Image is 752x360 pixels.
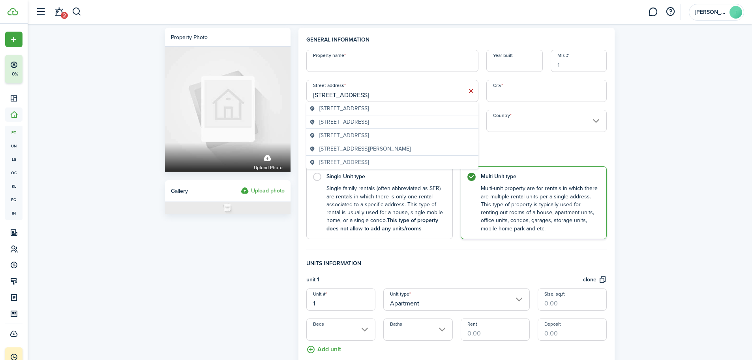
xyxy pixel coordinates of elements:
[583,275,607,285] button: clone
[645,2,660,22] a: Messaging
[171,187,188,195] span: Gallery
[5,179,23,193] a: kl
[319,104,369,113] span: [STREET_ADDRESS]
[8,8,18,15] img: TenantCloud
[254,151,283,172] label: Upload photo
[306,288,375,311] input: Unit name
[319,118,369,126] span: [STREET_ADDRESS]
[33,4,48,19] button: Open sidebar
[10,71,20,77] p: 0%
[306,36,607,50] h4: General information
[306,259,607,275] h4: Units information
[5,55,71,83] button: 0%
[461,319,530,341] input: 0.00
[538,288,607,311] input: 0.00
[5,153,23,166] a: ls
[306,341,341,354] button: Add unit
[61,12,68,19] span: 2
[695,9,726,15] span: Tamira
[306,275,319,285] h4: unit 1
[254,164,283,172] span: Upload photo
[5,139,23,153] a: un
[5,166,23,179] a: oc
[5,206,23,220] a: in
[319,131,369,139] span: [STREET_ADDRESS]
[326,173,444,181] control-radio-card-title: Single Unit type
[319,158,369,166] span: [STREET_ADDRESS]
[326,216,438,232] b: This type of property does not allow to add any units/rooms
[729,6,742,19] avatar-text: T
[319,145,411,153] span: [STREET_ADDRESS][PERSON_NAME]
[171,33,208,41] div: Property photo
[5,126,23,139] a: pt
[51,2,66,22] a: Notifications
[551,50,607,72] input: 1
[165,202,291,214] img: Photo placeholder
[664,5,677,19] button: Open resource center
[306,80,478,102] input: Start typing the address and then select from the dropdown
[481,173,599,181] control-radio-card-title: Multi Unit type
[481,185,599,233] control-radio-card-description: Multi-unit property are for rentals in which there are multiple rental units per a single address...
[326,185,444,233] control-radio-card-description: Single family rentals (often abbreviated as SFR) are rentals in which there is only one rental as...
[5,193,23,206] a: eq
[72,5,82,19] button: Search
[538,319,607,341] input: 0.00
[5,32,23,47] button: Open menu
